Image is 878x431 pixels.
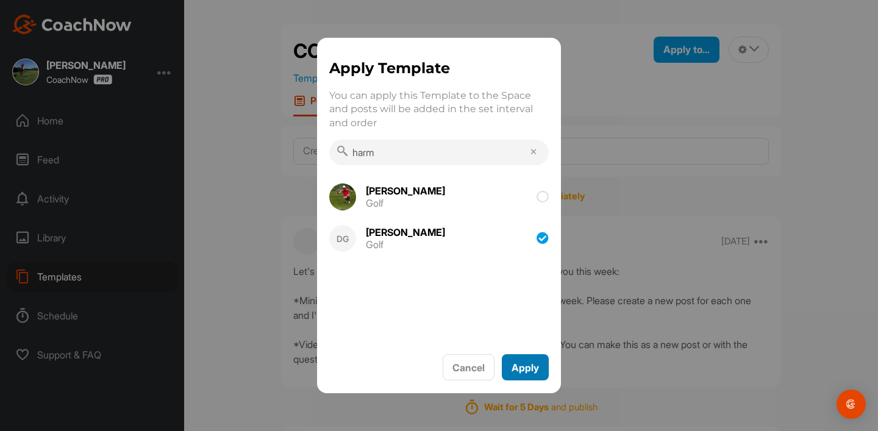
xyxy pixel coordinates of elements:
div: [PERSON_NAME] [366,186,445,196]
h1: Apply Template [329,57,549,79]
div: DG [329,225,356,252]
p: You can apply this Template to the Space and posts will be added in the set interval and order [329,89,549,130]
div: Golf [366,240,445,249]
div: Open Intercom Messenger [837,390,866,419]
button: Apply [502,354,549,380]
img: square_e4ac639df54ae6655898e59399cea6b1.jpg [329,183,356,210]
div: Golf [366,198,445,208]
div: [PERSON_NAME] [366,227,445,237]
input: Search space... [329,140,549,165]
button: Cancel [443,354,494,380]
